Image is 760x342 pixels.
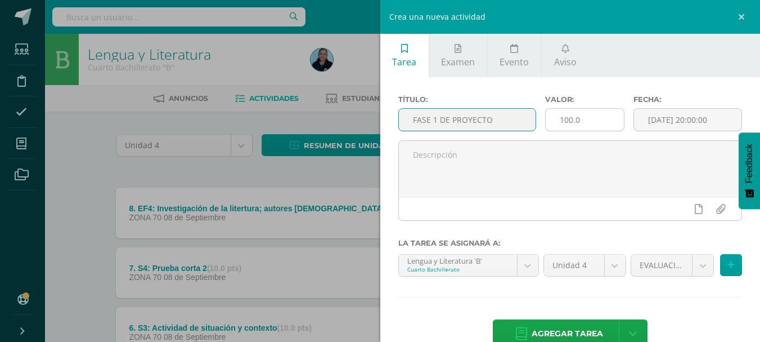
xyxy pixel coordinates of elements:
[441,56,475,68] span: Examen
[554,56,577,68] span: Aviso
[398,95,536,104] label: Título:
[488,34,541,77] a: Evento
[640,255,684,276] span: EVALUACIÓN 30 (30.0pts)
[545,95,624,104] label: Valor:
[552,255,596,276] span: Unidad 4
[399,109,536,131] input: Título
[744,144,754,183] span: Feedback
[542,34,588,77] a: Aviso
[631,255,714,276] a: EVALUACIÓN 30 (30.0pts)
[634,109,741,131] input: Fecha de entrega
[500,56,529,68] span: Evento
[398,239,743,247] label: La tarea se asignará a:
[407,255,509,265] div: Lengua y Literatura 'B'
[407,265,509,273] div: Cuarto Bachillerato
[429,34,487,77] a: Examen
[546,109,624,131] input: Puntos máximos
[392,56,416,68] span: Tarea
[544,255,626,276] a: Unidad 4
[380,34,429,77] a: Tarea
[739,132,760,209] button: Feedback - Mostrar encuesta
[633,95,742,104] label: Fecha:
[399,255,538,276] a: Lengua y Literatura 'B'Cuarto Bachillerato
